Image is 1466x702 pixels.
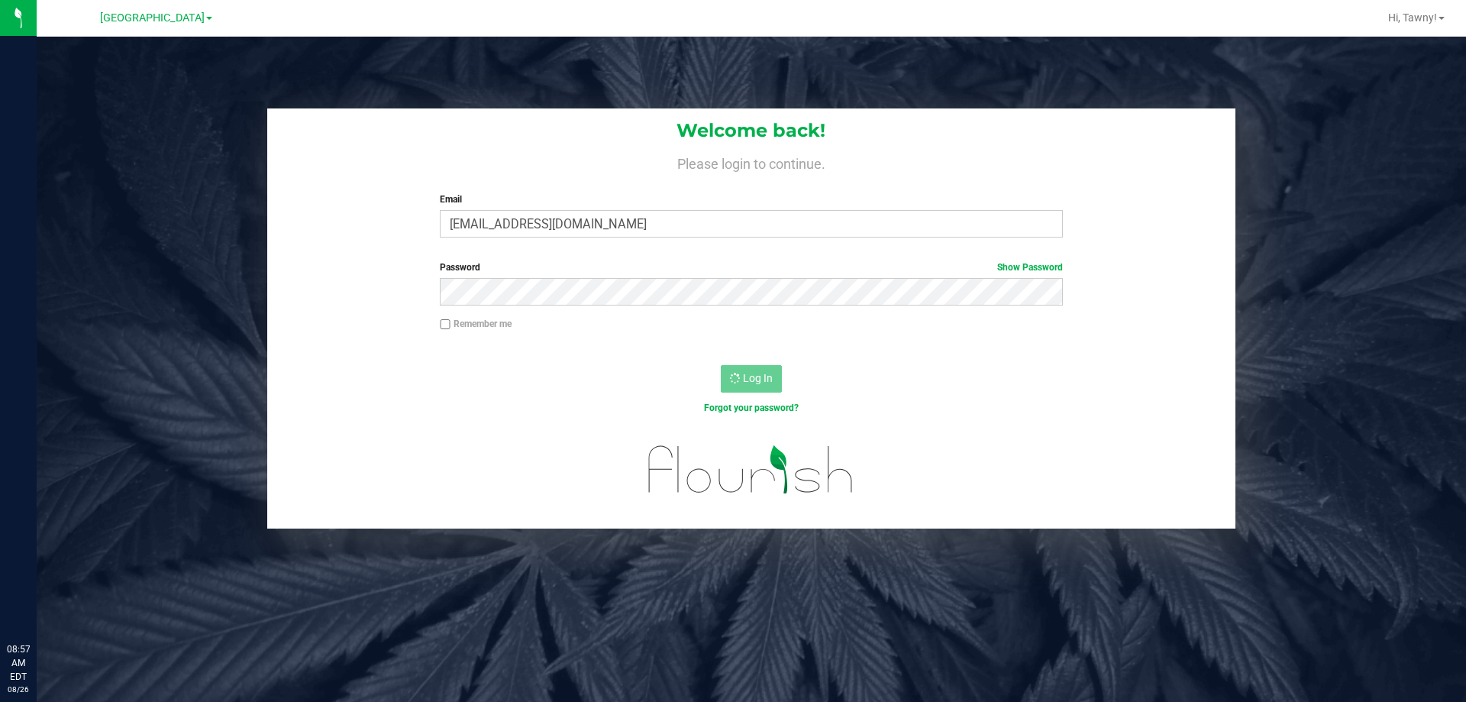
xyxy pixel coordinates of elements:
[7,642,30,684] p: 08:57 AM EDT
[743,372,773,384] span: Log In
[440,192,1062,206] label: Email
[267,121,1235,141] h1: Welcome back!
[440,319,450,330] input: Remember me
[630,431,872,509] img: flourish_logo.svg
[721,365,782,393] button: Log In
[704,403,799,413] a: Forgot your password?
[7,684,30,695] p: 08/26
[997,262,1063,273] a: Show Password
[440,262,480,273] span: Password
[267,153,1235,171] h4: Please login to continue.
[440,317,512,331] label: Remember me
[100,11,205,24] span: [GEOGRAPHIC_DATA]
[1388,11,1437,24] span: Hi, Tawny!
